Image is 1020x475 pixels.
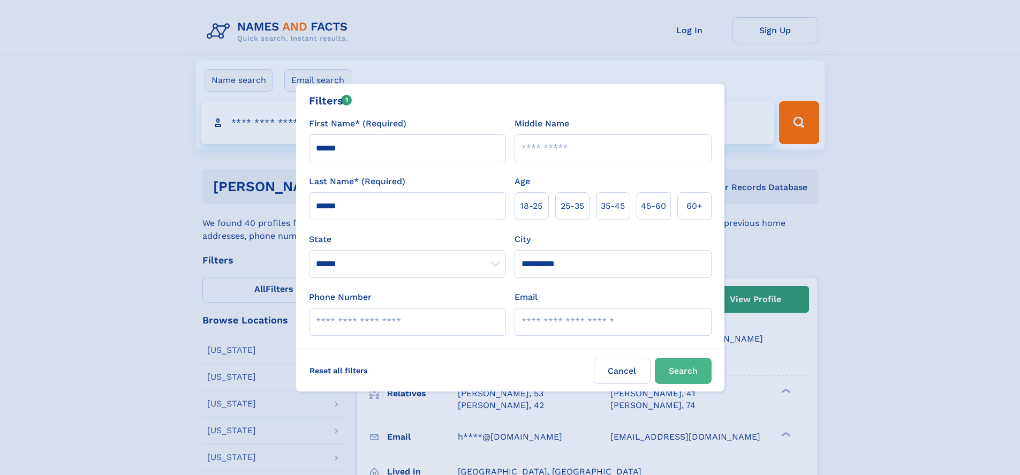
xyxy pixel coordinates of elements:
span: 35‑45 [601,200,625,213]
label: City [515,233,531,246]
label: Reset all filters [303,358,375,383]
label: State [309,233,506,246]
label: Phone Number [309,291,372,304]
span: 45‑60 [641,200,666,213]
label: Middle Name [515,117,569,130]
span: 18‑25 [520,200,542,213]
label: Cancel [594,358,651,384]
label: First Name* (Required) [309,117,406,130]
div: Filters [309,93,352,109]
span: 60+ [686,200,702,213]
span: 25‑35 [561,200,584,213]
label: Age [515,175,530,188]
label: Email [515,291,538,304]
button: Search [655,358,712,384]
label: Last Name* (Required) [309,175,405,188]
